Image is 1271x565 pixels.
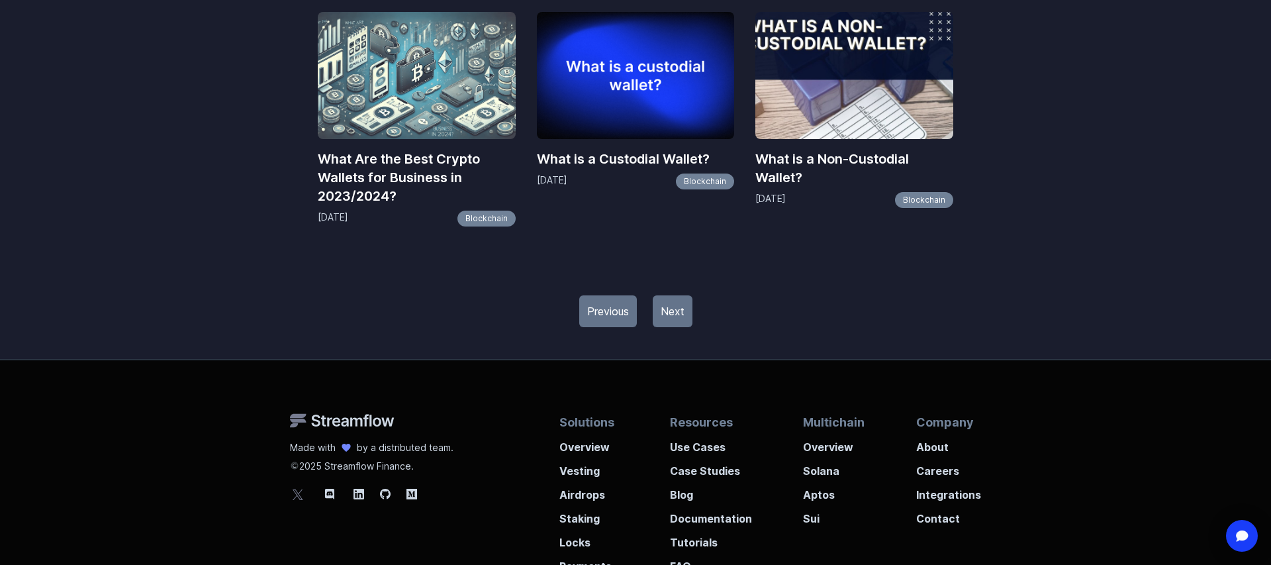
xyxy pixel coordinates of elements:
[916,413,981,431] p: Company
[803,413,865,431] p: Multichain
[537,174,567,189] p: [DATE]
[290,413,395,428] img: Streamflow Logo
[457,211,516,227] a: Blockchain
[916,503,981,527] a: Contact
[916,455,981,479] a: Careers
[290,441,336,454] p: Made with
[676,174,734,189] a: Blockchain
[755,12,953,139] img: What is a Non-Custodial Wallet?
[916,479,981,503] a: Integrations
[559,527,618,550] a: Locks
[803,455,865,479] a: Solana
[318,211,348,227] p: [DATE]
[916,431,981,455] a: About
[318,12,516,139] img: What Are the Best Crypto Wallets for Business in 2023/2024?
[559,479,618,503] a: Airdrops
[318,150,516,205] a: What Are the Best Crypto Wallets for Business in 2023/2024?
[559,455,618,479] a: Vesting
[537,150,735,168] a: What is a Custodial Wallet?
[357,441,453,454] p: by a distributed team.
[579,295,637,327] a: Previous
[653,295,692,327] a: Next
[1226,520,1258,552] div: Open Intercom Messenger
[670,431,752,455] a: Use Cases
[670,455,752,479] a: Case Studies
[670,413,752,431] p: Resources
[559,431,618,455] a: Overview
[803,431,865,455] a: Overview
[755,192,786,208] p: [DATE]
[670,503,752,527] a: Documentation
[803,503,865,527] a: Sui
[755,150,953,187] a: What is a Non-Custodial Wallet?
[670,479,752,503] a: Blog
[803,479,865,503] a: Aptos
[559,503,618,527] a: Staking
[895,192,953,208] a: Blockchain
[537,12,735,139] img: What is a Custodial Wallet?
[559,413,618,431] p: Solutions
[670,527,752,550] a: Tutorials
[290,454,453,473] p: 2025 Streamflow Finance.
